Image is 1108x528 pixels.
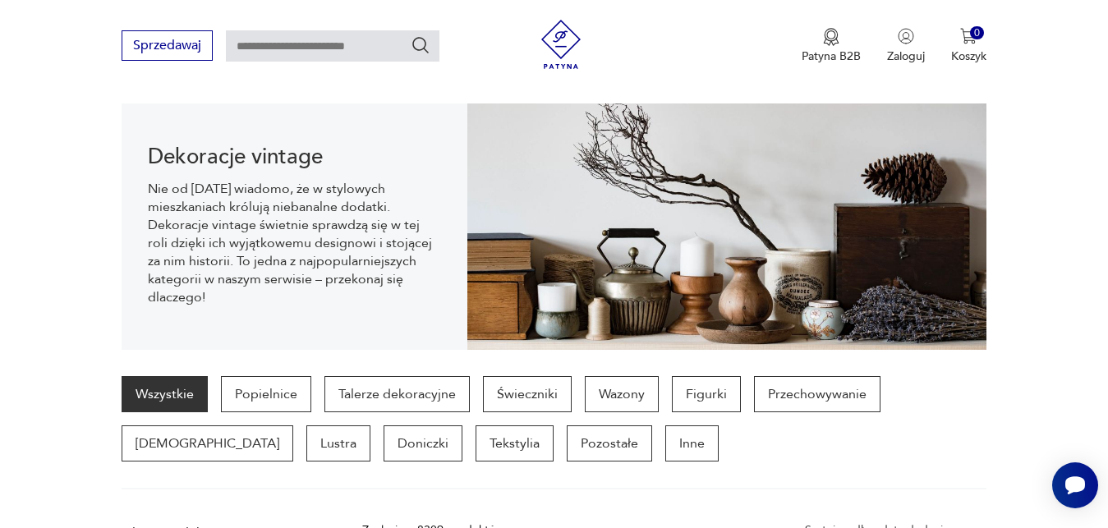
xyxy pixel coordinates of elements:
[467,103,986,350] img: 3afcf10f899f7d06865ab57bf94b2ac8.jpg
[324,376,470,412] a: Talerze dekoracyjne
[887,28,925,64] button: Zaloguj
[384,425,462,461] a: Doniczki
[483,376,572,412] a: Świeczniki
[1052,462,1098,508] iframe: Smartsupp widget button
[122,41,213,53] a: Sprzedawaj
[665,425,719,461] a: Inne
[951,28,986,64] button: 0Koszyk
[411,35,430,55] button: Szukaj
[148,147,441,167] h1: Dekoracje vintage
[122,425,293,461] a: [DEMOGRAPHIC_DATA]
[306,425,370,461] a: Lustra
[122,30,213,61] button: Sprzedawaj
[802,48,861,64] p: Patyna B2B
[536,20,586,69] img: Patyna - sklep z meblami i dekoracjami vintage
[585,376,659,412] a: Wazony
[476,425,554,461] a: Tekstylia
[951,48,986,64] p: Koszyk
[221,376,311,412] a: Popielnice
[122,376,208,412] a: Wszystkie
[898,28,914,44] img: Ikonka użytkownika
[887,48,925,64] p: Zaloguj
[823,28,839,46] img: Ikona medalu
[754,376,880,412] a: Przechowywanie
[802,28,861,64] a: Ikona medaluPatyna B2B
[567,425,652,461] a: Pozostałe
[970,26,984,40] div: 0
[960,28,977,44] img: Ikona koszyka
[672,376,741,412] a: Figurki
[802,28,861,64] button: Patyna B2B
[148,180,441,306] p: Nie od [DATE] wiadomo, że w stylowych mieszkaniach królują niebanalne dodatki. Dekoracje vintage ...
